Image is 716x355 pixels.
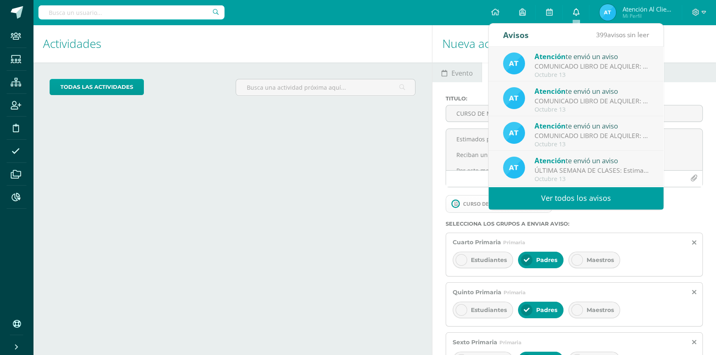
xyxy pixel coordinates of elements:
span: Primaria [504,289,525,295]
span: Cuarto Primaria [453,238,501,246]
img: 9fc725f787f6a993fc92a288b7a8b70c.png [503,52,525,74]
input: Busca un usuario... [38,5,224,19]
span: avisos sin leer [596,30,649,39]
label: Titulo : [446,95,703,102]
img: 9fc725f787f6a993fc92a288b7a8b70c.png [503,87,525,109]
span: Atención [535,156,566,165]
span: Sexto Primaria [453,338,497,346]
span: Estudiantes [471,256,507,264]
span: Primaria [499,339,521,345]
div: te envió un aviso [535,155,649,166]
span: Padres [536,306,557,314]
span: Padres [536,256,557,264]
span: Atención al cliente [622,5,672,13]
input: Busca una actividad próxima aquí... [236,79,415,95]
div: COMUNICADO LIBRO DE ALQUILER: Estimados padres de familia, Les compartimos información importante... [535,62,649,71]
span: Quinto Primaria [453,288,501,296]
img: 9fc725f787f6a993fc92a288b7a8b70c.png [503,122,525,144]
div: Octubre 13 [535,176,649,183]
div: Octubre 13 [535,71,649,79]
span: Atención [535,86,566,96]
a: todas las Actividades [50,79,144,95]
div: COMUNICADO LIBRO DE ALQUILER: Estimados padres de familia, Les compartimos información importante... [535,131,649,141]
span: Evento [451,63,473,83]
a: Aviso [482,62,526,82]
span: Mi Perfil [622,12,672,19]
a: Ver todos los avisos [489,187,663,210]
a: Evento [432,62,482,82]
div: COMUNICADO LIBRO DE ALQUILER: Estimados padres de familia, Les compartimos información importante... [535,96,649,106]
h1: Actividades [43,25,422,62]
div: Octubre 13 [535,141,649,148]
img: 9fc725f787f6a993fc92a288b7a8b70c.png [503,157,525,179]
span: Estudiantes [471,306,507,314]
div: ÚLTIMA SEMANA DE CLASES: Estimados padres de familia, Deseamos una semana llena de bendiciones. C... [535,166,649,175]
div: te envió un aviso [535,120,649,131]
span: Atención [535,121,566,131]
textarea: Estimados padres de familia, Reciban un cordial saludo. Por este medio les compartimos informació... [446,129,702,170]
div: Avisos [503,24,529,46]
img: ada85960de06b6a82e22853ecf293967.png [599,4,616,21]
span: 399 [596,30,607,39]
span: Atención [535,52,566,61]
span: Maestros [587,306,614,314]
span: CURSO DE MÚSICA.png [446,195,552,213]
div: Octubre 13 [535,106,649,113]
h1: Nueva actividad [442,25,706,62]
span: Primaria [503,239,525,245]
div: te envió un aviso [535,51,649,62]
input: Titulo [446,105,702,122]
div: te envió un aviso [535,86,649,96]
label: Selecciona los grupos a enviar aviso : [446,221,703,227]
span: Maestros [587,256,614,264]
